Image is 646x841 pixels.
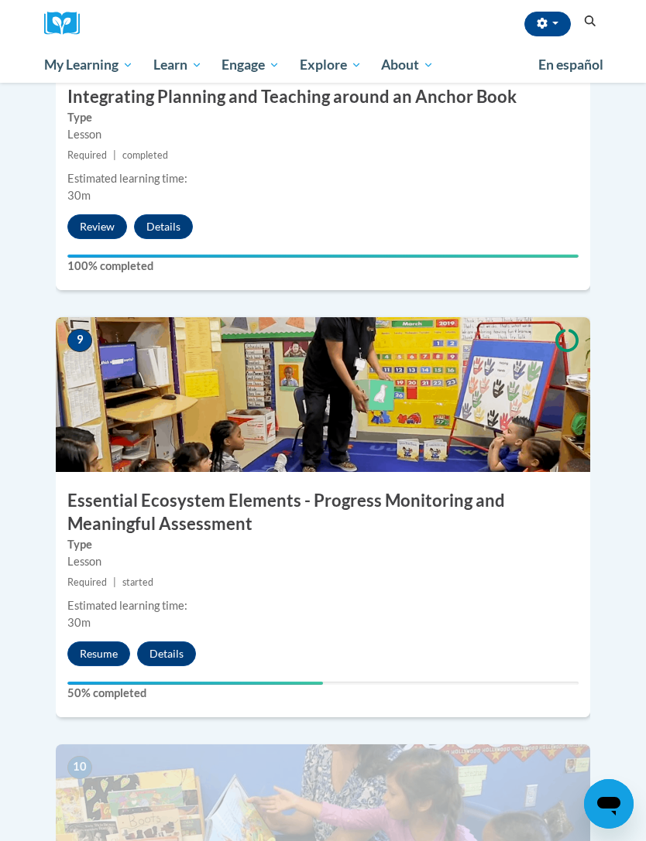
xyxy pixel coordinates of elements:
span: 30m [67,189,91,202]
label: Type [67,536,579,553]
label: 100% completed [67,258,579,275]
span: 10 [67,756,92,779]
span: 9 [67,329,92,352]
a: En español [528,49,613,81]
span: Required [67,576,107,588]
button: Details [137,641,196,666]
div: Lesson [67,553,579,570]
button: Resume [67,641,130,666]
h3: Essential Ecosystem Elements - Progress Monitoring and Meaningful Assessment [56,489,590,537]
a: Cox Campus [44,12,91,36]
button: Review [67,214,127,239]
a: Engage [211,47,290,83]
div: Main menu [33,47,613,83]
span: Engage [222,56,280,74]
button: Details [134,214,193,239]
h3: Integrating Planning and Teaching around an Anchor Book [56,85,590,109]
span: | [113,576,116,588]
span: 30m [67,616,91,629]
button: Search [579,12,602,31]
span: En español [538,56,603,73]
button: Account Settings [524,12,571,36]
img: Logo brand [44,12,91,36]
div: Estimated learning time: [67,170,579,187]
span: Learn [153,56,202,74]
div: Your progress [67,682,323,685]
a: Learn [143,47,212,83]
a: Explore [290,47,372,83]
iframe: Button to launch messaging window [584,779,634,829]
div: Your progress [67,255,579,258]
span: My Learning [44,56,133,74]
span: started [122,576,153,588]
span: Explore [300,56,362,74]
span: Required [67,149,107,161]
label: Type [67,109,579,126]
div: Estimated learning time: [67,597,579,614]
a: My Learning [34,47,143,83]
span: About [381,56,434,74]
img: Course Image [56,317,590,472]
a: About [372,47,445,83]
div: Lesson [67,126,579,143]
label: 50% completed [67,685,579,702]
span: | [113,149,116,161]
span: completed [122,149,168,161]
